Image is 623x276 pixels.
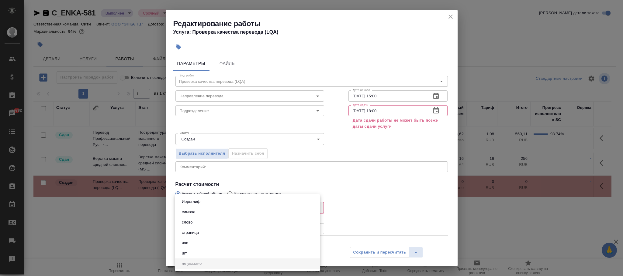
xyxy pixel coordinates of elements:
[180,229,201,236] button: страница
[180,250,189,257] button: шт
[180,198,202,205] button: Иероглиф
[180,260,203,267] button: не указано
[180,240,190,246] button: час
[180,219,194,226] button: слово
[180,209,197,215] button: символ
